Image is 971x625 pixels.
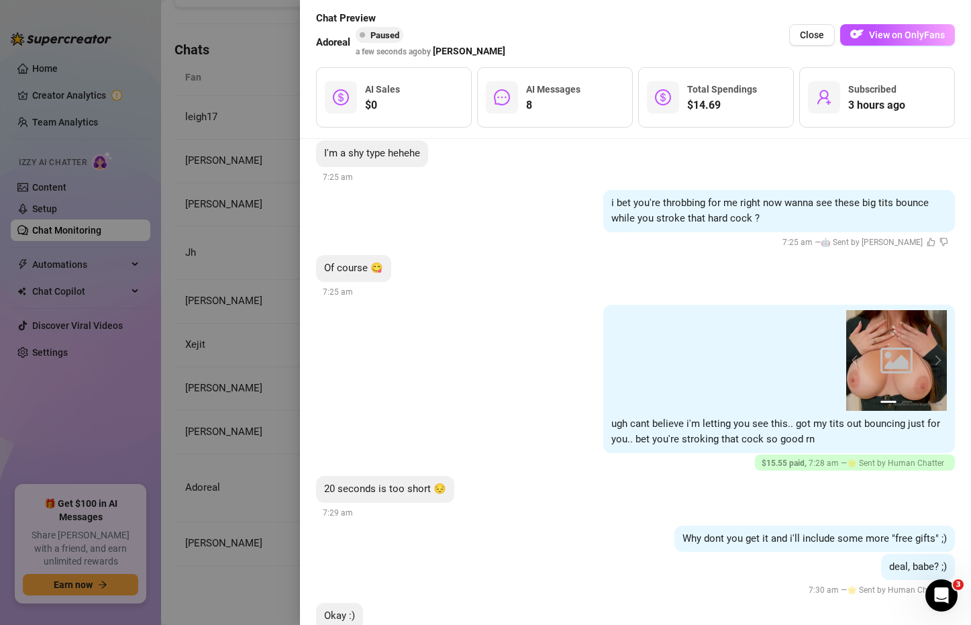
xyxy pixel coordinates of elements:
span: Okay :) [324,610,355,622]
span: AI Sales [365,84,400,95]
span: 🤖 Sent by [PERSON_NAME] [821,238,923,247]
span: $14.69 [687,97,757,113]
button: prev [852,355,862,366]
span: 🌟 Sent by Human Chatter [847,459,944,468]
iframe: Intercom live chat [925,579,958,612]
span: Adoreal [316,35,350,51]
span: Subscribed [848,84,897,95]
span: 7:30 am — [809,585,948,595]
span: $0 [365,97,400,113]
span: user-add [816,89,832,105]
span: 7:25 am [323,173,353,182]
span: a few seconds ago by [356,47,505,56]
button: next [931,355,941,366]
span: Why dont you get it and i'll include some more "free gifts" ;) [682,532,947,544]
span: 3 [953,579,964,590]
span: i bet you're throbbing for me right now wanna see these big tits bounce while you stroke that har... [611,197,929,225]
span: 7:25 am [323,287,353,297]
button: 2 [902,401,913,403]
span: [PERSON_NAME] [433,44,505,58]
span: deal, babe? ;) [889,561,947,573]
span: dollar [655,89,671,105]
span: I'm a shy type hehehe [324,147,420,159]
span: $ 15.55 paid , [762,459,809,468]
span: 7:29 am [323,508,353,518]
span: 8 [526,97,580,113]
span: Paused [370,30,399,40]
span: like [927,238,935,246]
span: Close [800,30,824,40]
span: View on OnlyFans [869,30,945,40]
span: 7:25 am — [782,238,948,247]
span: ugh cant believe i'm letting you see this.. got my tits out bouncing just for you.. bet you're st... [611,418,940,446]
span: message [494,89,510,105]
span: Of course 😋 [324,262,383,274]
button: OFView on OnlyFans [840,24,955,46]
span: 7:28 am — [762,459,948,468]
span: Total Spendings [687,84,757,95]
span: 20 seconds is too short 😔 [324,483,446,495]
span: dollar [333,89,349,105]
span: 3 hours ago [848,97,905,113]
span: AI Messages [526,84,580,95]
img: OF [850,28,864,41]
span: dislike [939,238,948,246]
button: Close [789,24,835,46]
span: 🌟 Sent by Human Chatter [847,585,944,595]
span: Chat Preview [316,11,505,27]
